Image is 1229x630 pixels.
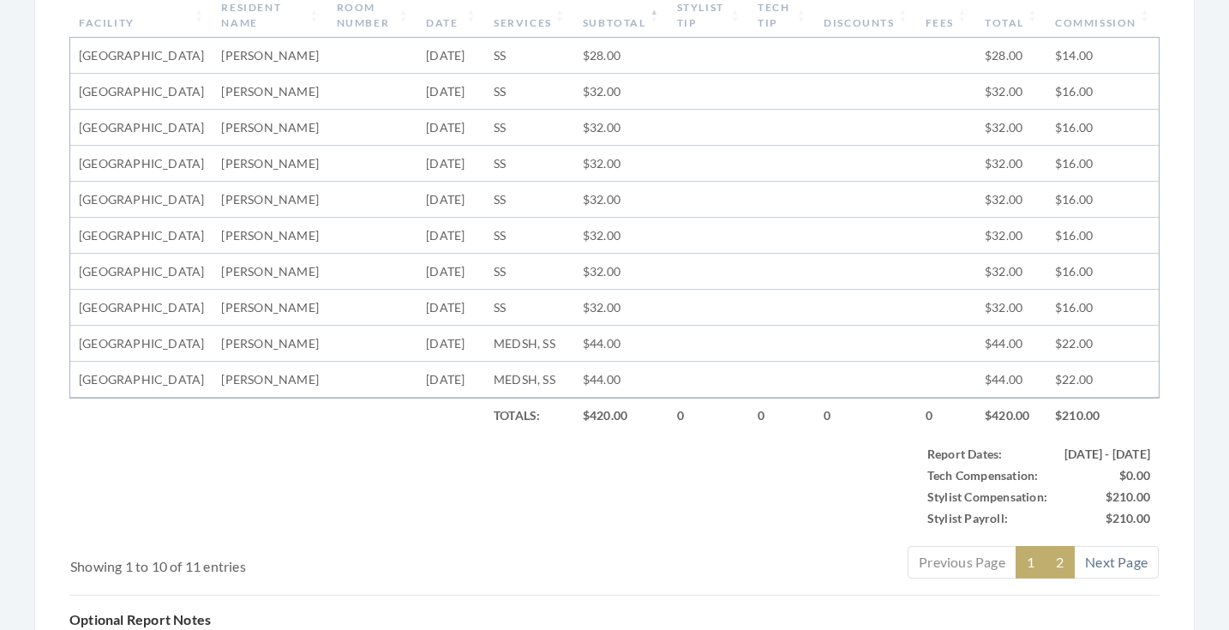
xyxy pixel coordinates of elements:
td: [GEOGRAPHIC_DATA] [70,182,213,218]
td: $32.00 [574,254,668,290]
td: $32.00 [976,182,1046,218]
td: [GEOGRAPHIC_DATA] [70,38,213,74]
td: [GEOGRAPHIC_DATA] [70,290,213,326]
td: [DATE] [417,326,485,362]
td: $32.00 [574,110,668,146]
td: [DATE] [417,362,485,398]
td: [DATE] [417,290,485,326]
td: Tech Compensation: [919,465,1056,486]
td: $32.00 [574,290,668,326]
td: [GEOGRAPHIC_DATA] [70,218,213,254]
td: $14.00 [1046,38,1159,74]
td: [GEOGRAPHIC_DATA] [70,326,213,362]
td: $44.00 [976,362,1046,398]
td: SS [485,218,574,254]
a: Next Page [1074,546,1159,579]
td: [DATE] [417,182,485,218]
td: [DATE] [417,254,485,290]
td: MEDSH, SS [485,362,574,398]
td: $32.00 [976,290,1046,326]
td: [PERSON_NAME] [213,146,327,182]
td: $210.00 [1056,507,1159,529]
a: 1 [1016,546,1046,579]
td: Stylist Payroll: [919,507,1056,529]
td: 0 [668,398,750,433]
td: [GEOGRAPHIC_DATA] [70,254,213,290]
td: [PERSON_NAME] [213,254,327,290]
td: $44.00 [574,362,668,398]
td: $32.00 [976,110,1046,146]
td: $420.00 [574,398,668,433]
td: $16.00 [1046,254,1159,290]
td: $16.00 [1046,218,1159,254]
td: [GEOGRAPHIC_DATA] [70,146,213,182]
td: $32.00 [976,74,1046,110]
td: $32.00 [976,146,1046,182]
td: $32.00 [574,74,668,110]
td: $16.00 [1046,110,1159,146]
td: [PERSON_NAME] [213,74,327,110]
td: 0 [917,398,976,433]
div: Showing 1 to 10 of 11 entries [70,544,524,577]
td: [PERSON_NAME] [213,110,327,146]
td: [DATE] [417,38,485,74]
td: [DATE] - [DATE] [1056,443,1159,465]
td: [PERSON_NAME] [213,362,327,398]
td: SS [485,182,574,218]
td: $16.00 [1046,74,1159,110]
td: $44.00 [976,326,1046,362]
td: SS [485,38,574,74]
td: $16.00 [1046,290,1159,326]
label: Optional Report Notes [69,609,211,630]
td: [GEOGRAPHIC_DATA] [70,110,213,146]
td: [DATE] [417,110,485,146]
td: [PERSON_NAME] [213,290,327,326]
td: $22.00 [1046,362,1159,398]
td: [GEOGRAPHIC_DATA] [70,74,213,110]
td: $32.00 [976,218,1046,254]
td: $210.00 [1056,486,1159,507]
td: SS [485,290,574,326]
td: $210.00 [1046,398,1159,433]
td: $44.00 [574,326,668,362]
td: [PERSON_NAME] [213,326,327,362]
td: SS [485,254,574,290]
td: [DATE] [417,146,485,182]
td: $32.00 [574,218,668,254]
td: $28.00 [976,38,1046,74]
td: [PERSON_NAME] [213,38,327,74]
td: [DATE] [417,218,485,254]
td: $16.00 [1046,182,1159,218]
td: [PERSON_NAME] [213,182,327,218]
td: SS [485,146,574,182]
td: $420.00 [976,398,1046,433]
td: Report Dates: [919,443,1056,465]
td: $32.00 [574,146,668,182]
td: $16.00 [1046,146,1159,182]
td: [GEOGRAPHIC_DATA] [70,362,213,398]
td: 0 [815,398,916,433]
td: Stylist Compensation: [919,486,1056,507]
td: $32.00 [976,254,1046,290]
td: $32.00 [574,182,668,218]
strong: Totals: [494,408,540,423]
td: [DATE] [417,74,485,110]
td: $28.00 [574,38,668,74]
td: $0.00 [1056,465,1159,486]
td: 0 [749,398,815,433]
td: [PERSON_NAME] [213,218,327,254]
td: SS [485,74,574,110]
a: 2 [1045,546,1075,579]
td: MEDSH, SS [485,326,574,362]
td: $22.00 [1046,326,1159,362]
td: SS [485,110,574,146]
